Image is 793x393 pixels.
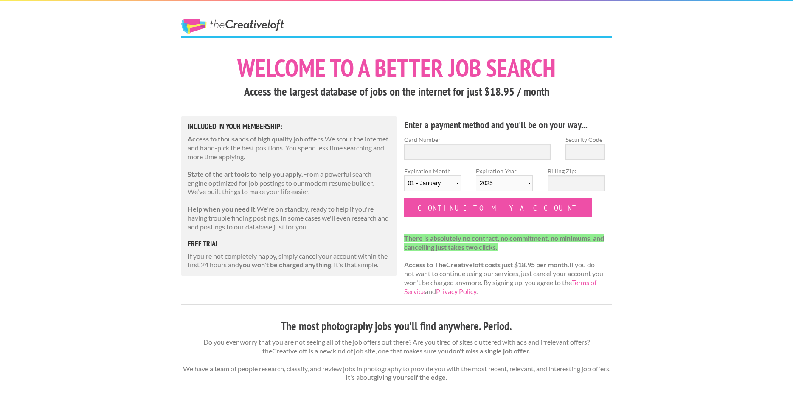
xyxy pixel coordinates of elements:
[188,205,257,213] strong: Help when you need it.
[404,198,593,217] input: Continue to my account
[181,318,612,334] h3: The most photography jobs you'll find anywhere. Period.
[404,260,569,269] strong: Access to TheCreativeloft costs just $18.95 per month.
[449,347,531,355] strong: don't miss a single job offer.
[374,373,447,381] strong: giving yourself the edge.
[476,167,533,198] label: Expiration Year
[404,118,605,132] h4: Enter a payment method and you'll be on your way...
[181,338,612,382] p: Do you ever worry that you are not seeing all of the job offers out there? Are you tired of sites...
[436,287,476,295] a: Privacy Policy
[404,167,461,198] label: Expiration Month
[188,240,391,248] h5: free trial
[188,123,391,130] h5: Included in Your Membership:
[181,84,612,100] h3: Access the largest database of jobs on the internet for just $18.95 / month
[548,167,605,175] label: Billing Zip:
[565,135,605,144] label: Security Code
[476,175,533,191] select: Expiration Year
[188,135,325,143] strong: Access to thousands of high quality job offers.
[404,234,605,296] p: If you do not want to continue using our services, just cancel your account you won't be charged ...
[188,170,391,196] p: From a powerful search engine optimized for job postings to our modern resume builder. We've buil...
[239,260,331,269] strong: you won't be charged anything
[404,135,551,144] label: Card Number
[181,56,612,80] h1: Welcome to a better job search
[188,135,391,161] p: We scour the internet and hand-pick the best positions. You spend less time searching and more ti...
[181,19,284,34] a: The Creative Loft
[404,278,596,295] a: Terms of Service
[188,252,391,270] p: If you're not completely happy, simply cancel your account within the first 24 hours and . It's t...
[188,205,391,231] p: We're on standby, ready to help if you're having trouble finding postings. In some cases we'll ev...
[188,170,303,178] strong: State of the art tools to help you apply.
[404,234,604,251] strong: There is absolutely no contract, no commitment, no minimums, and cancelling just takes two clicks.
[404,175,461,191] select: Expiration Month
